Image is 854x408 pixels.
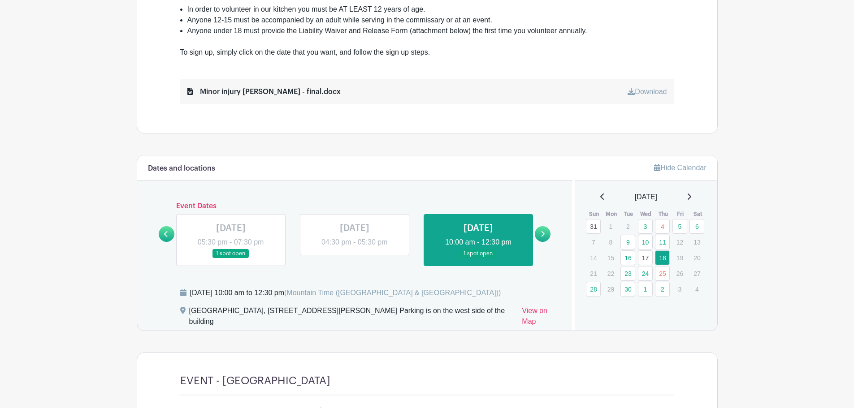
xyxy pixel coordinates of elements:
[180,47,674,58] div: To sign up, simply click on the date that you want, and follow the sign up steps.
[638,266,653,281] a: 24
[672,219,687,234] a: 5
[635,192,657,202] span: [DATE]
[637,210,655,219] th: Wed
[187,4,674,15] li: In order to volunteer in our kitchen you must be AT LEAST 12 years of age.
[586,219,601,234] a: 31
[672,235,687,249] p: 12
[522,305,561,331] a: View on Map
[638,219,653,234] a: 3
[190,288,501,298] div: [DATE] 10:00 am to 12:30 pm
[603,282,618,296] p: 29
[689,210,707,219] th: Sat
[689,282,704,296] p: 4
[620,266,635,281] a: 23
[180,374,330,387] h4: EVENT - [GEOGRAPHIC_DATA]
[689,219,704,234] a: 6
[672,282,687,296] p: 3
[628,88,667,95] a: Download
[187,26,674,36] li: Anyone under 18 must provide the Liability Waiver and Release Form (attachment below) the first t...
[603,219,618,233] p: 1
[586,235,601,249] p: 7
[638,250,653,265] a: 17
[620,282,635,296] a: 30
[189,305,515,331] div: [GEOGRAPHIC_DATA], [STREET_ADDRESS][PERSON_NAME] Parking is on the west side of the building
[586,266,601,280] p: 21
[655,282,670,296] a: 2
[689,235,704,249] p: 13
[689,266,704,280] p: 27
[603,266,618,280] p: 22
[672,251,687,265] p: 19
[620,219,635,233] p: 2
[620,250,635,265] a: 16
[586,251,601,265] p: 14
[187,86,341,97] div: Minor injury [PERSON_NAME] - final.docx
[672,210,689,219] th: Fri
[603,235,618,249] p: 8
[603,210,620,219] th: Mon
[655,219,670,234] a: 4
[654,164,706,172] a: Hide Calendar
[655,266,670,281] a: 25
[284,289,501,296] span: (Mountain Time ([GEOGRAPHIC_DATA] & [GEOGRAPHIC_DATA]))
[655,235,670,249] a: 11
[586,282,601,296] a: 28
[638,235,653,249] a: 10
[689,251,704,265] p: 20
[672,266,687,280] p: 26
[585,210,603,219] th: Sun
[655,210,672,219] th: Thu
[620,210,637,219] th: Tue
[148,164,215,173] h6: Dates and locations
[655,250,670,265] a: 18
[174,202,535,210] h6: Event Dates
[620,235,635,249] a: 9
[638,282,653,296] a: 1
[187,15,674,26] li: Anyone 12-15 must be accompanied by an adult while serving in the commissary or at an event.
[603,251,618,265] p: 15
